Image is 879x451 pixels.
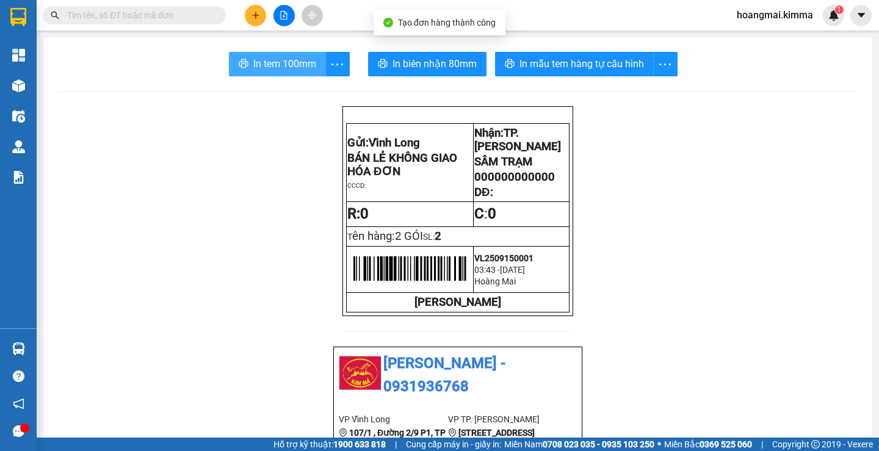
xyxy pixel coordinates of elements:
[474,126,561,153] span: Nhận:
[423,232,435,242] span: SL:
[543,439,654,449] strong: 0708 023 035 - 0935 103 250
[308,11,316,20] span: aim
[339,352,382,395] img: logo.jpg
[828,10,839,21] img: icon-new-feature
[360,205,369,222] span: 0
[653,52,678,76] button: more
[474,126,561,153] span: TP. [PERSON_NAME]
[251,11,260,20] span: plus
[654,57,677,72] span: more
[761,438,763,451] span: |
[383,18,393,27] span: check-circle
[398,18,496,27] span: Tạo đơn hàng thành công
[339,352,577,398] li: [PERSON_NAME] - 0931936768
[519,56,644,71] span: In mẫu tem hàng tự cấu hình
[657,442,661,447] span: ⚪️
[339,428,347,437] span: environment
[368,52,487,76] button: printerIn biên nhận 80mm
[727,7,823,23] span: hoangmai.kimma
[378,59,388,70] span: printer
[505,59,515,70] span: printer
[245,5,266,26] button: plus
[488,205,496,222] span: 0
[326,57,349,72] span: more
[280,11,288,20] span: file-add
[67,9,211,22] input: Tìm tên, số ĐT hoặc mã đơn
[12,140,25,153] img: warehouse-icon
[474,155,532,168] span: SÂM TRẠM
[239,59,248,70] span: printer
[856,10,867,21] span: caret-down
[474,186,493,199] span: DĐ:
[229,52,326,76] button: printerIn tem 100mm
[395,438,397,451] span: |
[700,439,752,449] strong: 0369 525 060
[500,265,525,275] span: [DATE]
[273,5,295,26] button: file-add
[414,295,501,309] strong: [PERSON_NAME]
[13,370,24,382] span: question-circle
[347,151,457,178] span: BÁN LẺ KHÔNG GIAO HÓA ĐƠN
[474,253,534,263] span: VL2509150001
[474,265,500,275] span: 03:43 -
[339,413,448,426] li: VP Vĩnh Long
[302,5,323,26] button: aim
[347,232,423,242] span: T
[325,52,350,76] button: more
[406,438,501,451] span: Cung cấp máy in - giấy in:
[347,136,420,150] span: Gửi:
[474,170,555,184] span: 000000000000
[352,229,423,243] span: ên hàng:
[339,428,446,451] b: 107/1 , Đường 2/9 P1, TP Vĩnh Long
[51,11,59,20] span: search
[435,229,441,243] span: 2
[273,438,386,451] span: Hỗ trợ kỹ thuật:
[347,205,369,222] strong: R:
[392,56,477,71] span: In biên nhận 80mm
[10,8,26,26] img: logo-vxr
[13,398,24,410] span: notification
[448,428,457,437] span: environment
[474,276,516,286] span: Hoàng Mai
[474,205,496,222] span: :
[369,136,420,150] span: Vĩnh Long
[395,229,423,243] span: 2 GÓI
[448,413,557,426] li: VP TP. [PERSON_NAME]
[12,171,25,184] img: solution-icon
[12,110,25,123] img: warehouse-icon
[12,79,25,92] img: warehouse-icon
[495,52,654,76] button: printerIn mẫu tem hàng tự cấu hình
[333,439,386,449] strong: 1900 633 818
[12,49,25,62] img: dashboard-icon
[850,5,872,26] button: caret-down
[448,428,535,451] b: [STREET_ADDRESS][PERSON_NAME]
[474,205,484,222] strong: C
[835,5,844,14] sup: 1
[837,5,841,14] span: 1
[12,342,25,355] img: warehouse-icon
[811,440,820,449] span: copyright
[253,56,316,71] span: In tem 100mm
[664,438,752,451] span: Miền Bắc
[347,182,366,190] span: CCCD:
[13,425,24,437] span: message
[504,438,654,451] span: Miền Nam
